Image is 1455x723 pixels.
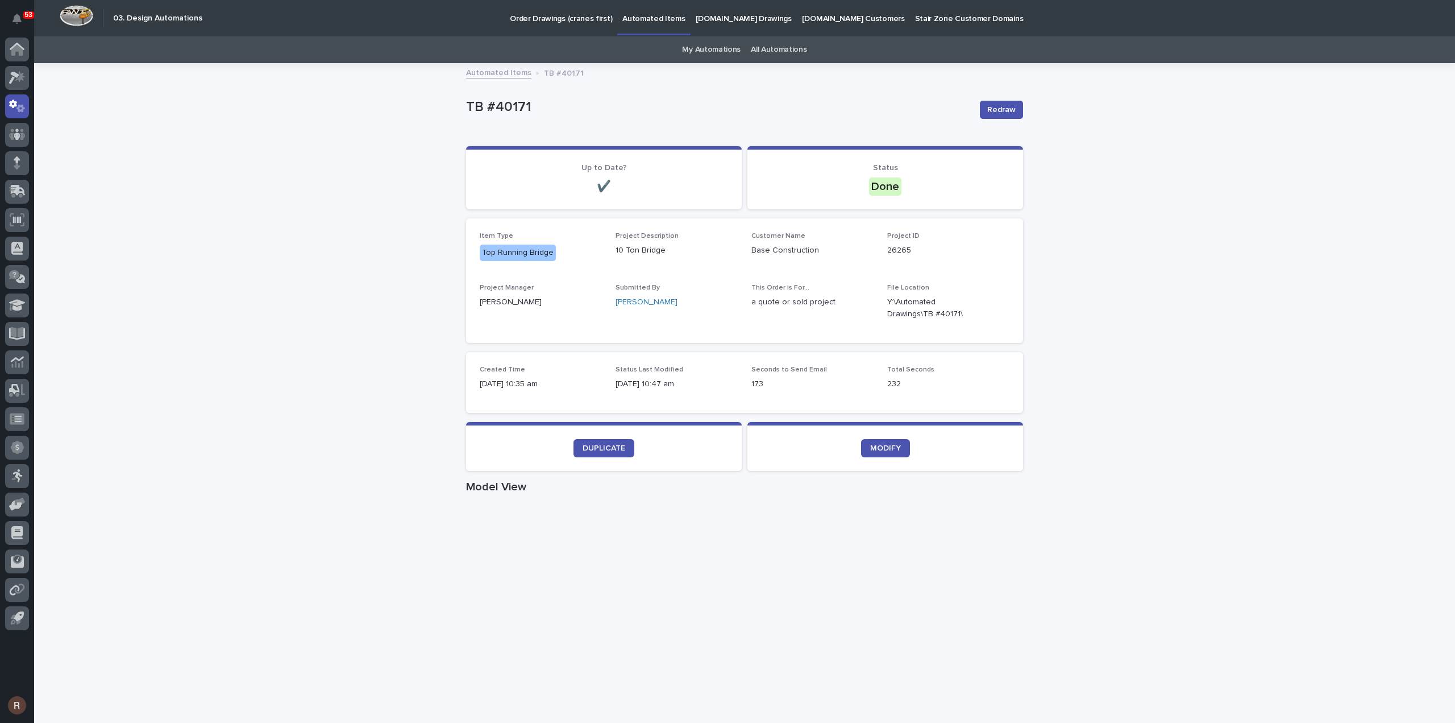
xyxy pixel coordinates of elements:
span: Redraw [987,104,1016,115]
a: DUPLICATE [573,439,634,457]
span: This Order is For... [751,284,809,291]
img: Workspace Logo [60,5,93,26]
span: Project Description [616,233,679,239]
a: All Automations [751,36,807,63]
a: My Automations [682,36,741,63]
span: Created Time [480,366,525,373]
h1: Model View [466,480,1023,494]
p: [PERSON_NAME] [480,296,602,308]
p: 173 [751,378,874,390]
span: Project ID [887,233,920,239]
a: MODIFY [861,439,910,457]
span: DUPLICATE [583,444,625,452]
div: Top Running Bridge [480,245,556,261]
p: [DATE] 10:35 am [480,378,602,390]
span: Item Type [480,233,513,239]
h2: 03. Design Automations [113,14,202,23]
p: Base Construction [751,245,874,257]
p: ✔️ [480,180,728,193]
span: Total Seconds [887,366,934,373]
p: a quote or sold project [751,296,874,308]
div: Notifications53 [14,14,29,32]
button: users-avatar [5,693,29,717]
span: MODIFY [870,444,901,452]
span: Up to Date? [581,164,627,172]
span: Submitted By [616,284,660,291]
span: Customer Name [751,233,805,239]
span: File Location [887,284,929,291]
span: Seconds to Send Email [751,366,827,373]
button: Redraw [980,101,1023,119]
: Y:\Automated Drawings\TB #40171\ [887,296,982,320]
span: Status Last Modified [616,366,683,373]
a: [PERSON_NAME] [616,296,677,308]
p: TB #40171 [544,66,584,79]
button: Notifications [5,7,29,31]
div: Done [869,177,901,196]
span: Status [873,164,898,172]
p: [DATE] 10:47 am [616,378,738,390]
p: 53 [25,11,32,19]
p: 10 Ton Bridge [616,245,738,257]
p: TB #40171 [466,99,971,115]
p: 232 [887,378,1009,390]
span: Project Manager [480,284,534,291]
p: 26265 [887,245,1009,257]
a: Automated Items [466,65,531,79]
